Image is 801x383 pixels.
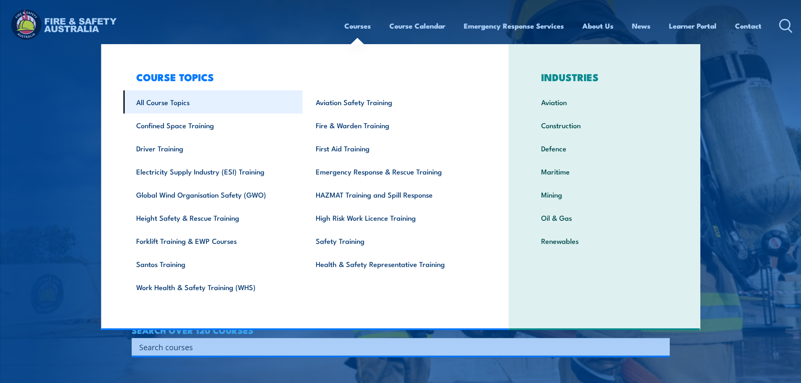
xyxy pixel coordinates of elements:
a: Course Calendar [389,15,445,37]
a: Aviation [528,90,681,114]
a: Aviation Safety Training [303,90,482,114]
a: Emergency Response Services [464,15,564,37]
a: Contact [735,15,761,37]
a: Santos Training [123,252,303,275]
a: Confined Space Training [123,114,303,137]
button: Search magnifier button [655,341,667,353]
a: Height Safety & Rescue Training [123,206,303,229]
a: Forklift Training & EWP Courses [123,229,303,252]
a: First Aid Training [303,137,482,160]
a: Construction [528,114,681,137]
a: Work Health & Safety Training (WHS) [123,275,303,298]
a: News [632,15,650,37]
a: Emergency Response & Rescue Training [303,160,482,183]
a: High Risk Work Licence Training [303,206,482,229]
a: HAZMAT Training and Spill Response [303,183,482,206]
a: Global Wind Organisation Safety (GWO) [123,183,303,206]
a: Defence [528,137,681,160]
h4: SEARCH OVER 120 COURSES [132,325,670,335]
h3: INDUSTRIES [528,71,681,83]
a: All Course Topics [123,90,303,114]
a: Maritime [528,160,681,183]
a: Learner Portal [669,15,716,37]
a: Courses [344,15,371,37]
a: Driver Training [123,137,303,160]
form: Search form [141,341,653,353]
a: Fire & Warden Training [303,114,482,137]
a: About Us [582,15,613,37]
a: Renewables [528,229,681,252]
input: Search input [139,341,651,353]
a: Safety Training [303,229,482,252]
a: Electricity Supply Industry (ESI) Training [123,160,303,183]
a: Mining [528,183,681,206]
a: Health & Safety Representative Training [303,252,482,275]
a: Oil & Gas [528,206,681,229]
h3: COURSE TOPICS [123,71,482,83]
